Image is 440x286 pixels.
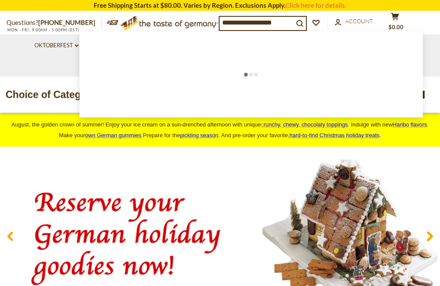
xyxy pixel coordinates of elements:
[6,28,79,32] span: MON - FRI, 9:00AM - 5:00PM (EST)
[38,18,95,26] a: [PHONE_NUMBER]
[85,132,141,138] span: own German gummies
[290,132,381,138] span: .
[335,17,373,26] a: Account
[180,132,218,138] a: pickling season
[79,31,423,117] div: Instant Search Results
[393,121,427,128] a: Haribo flavors
[382,12,408,34] button: $0.00
[345,18,373,25] span: Account
[261,121,348,128] a: crunchy, chewy, chocolaty toppings
[12,121,429,138] span: August, the golden crown of summer! Enjoy your ice cream on a sun-drenched afternoon with unique ...
[34,41,79,50] a: Oktoberfest
[290,132,380,138] a: hard-to-find Christmas holiday treats
[285,1,346,9] a: Click here for details.
[85,132,143,138] a: own German gummies.
[388,24,403,31] span: $0.00
[263,121,348,128] span: runchy, chewy, chocolaty toppings
[6,17,102,28] p: Questions?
